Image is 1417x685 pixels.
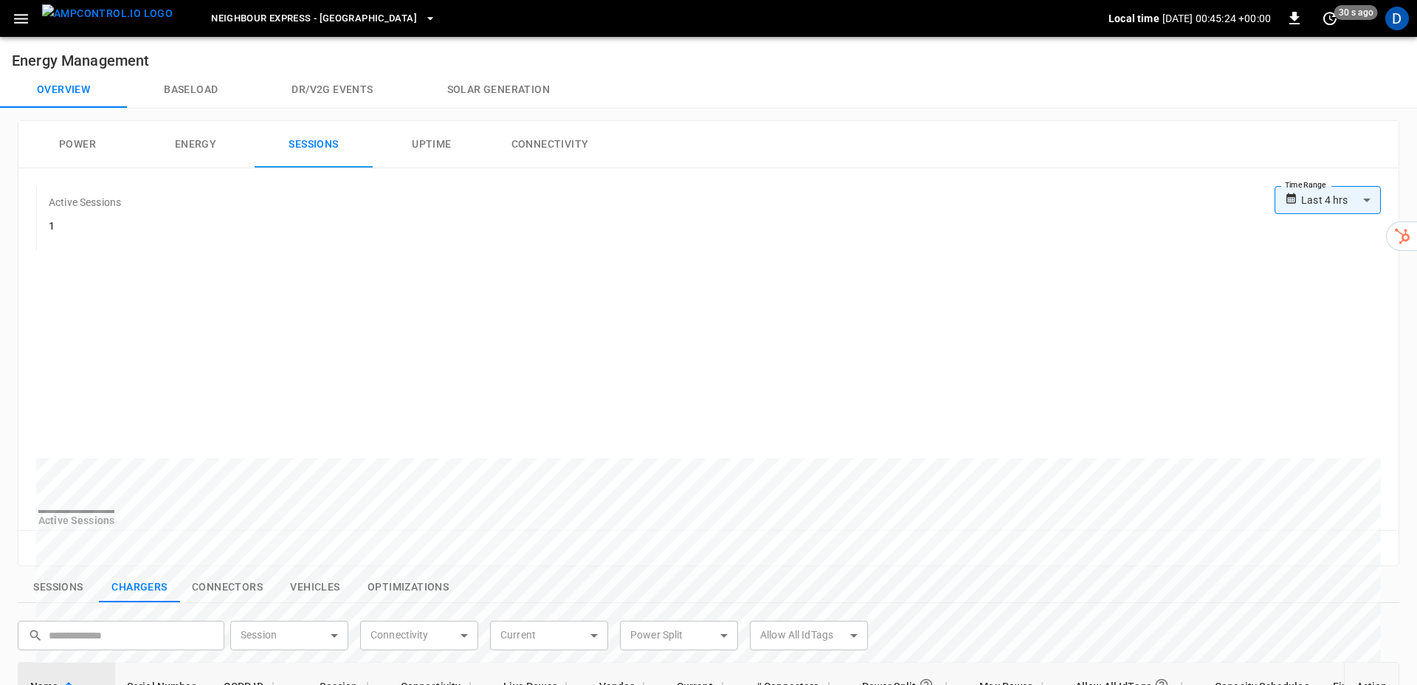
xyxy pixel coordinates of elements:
[137,121,255,168] button: Energy
[1162,11,1271,26] p: [DATE] 00:45:24 +00:00
[49,195,121,210] p: Active Sessions
[211,10,417,27] span: Neighbour Express - [GEOGRAPHIC_DATA]
[373,121,491,168] button: Uptime
[1385,7,1409,30] div: profile-icon
[255,121,373,168] button: Sessions
[42,4,173,23] img: ampcontrol.io logo
[18,121,137,168] button: Power
[127,72,255,108] button: Baseload
[49,218,121,235] h6: 1
[491,121,609,168] button: Connectivity
[1109,11,1159,26] p: Local time
[180,572,275,603] button: show latest connectors
[205,4,442,33] button: Neighbour Express - [GEOGRAPHIC_DATA]
[275,572,356,603] button: show latest vehicles
[1318,7,1342,30] button: set refresh interval
[99,572,180,603] button: show latest charge points
[1285,179,1326,191] label: Time Range
[1301,186,1381,214] div: Last 4 hrs
[18,572,99,603] button: show latest sessions
[1334,5,1378,20] span: 30 s ago
[410,72,587,108] button: Solar generation
[255,72,410,108] button: Dr/V2G events
[356,572,461,603] button: show latest optimizations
